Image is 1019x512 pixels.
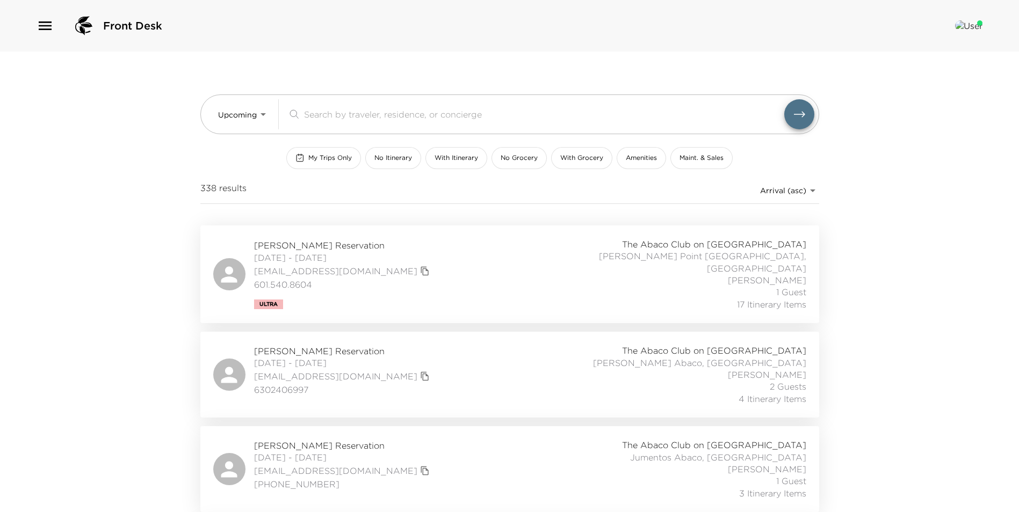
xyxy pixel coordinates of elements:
[622,439,806,451] span: The Abaco Club on [GEOGRAPHIC_DATA]
[417,369,432,384] button: copy primary member email
[760,186,806,195] span: Arrival (asc)
[617,147,666,169] button: Amenities
[501,153,538,163] span: No Grocery
[728,463,806,475] span: [PERSON_NAME]
[593,357,806,369] span: [PERSON_NAME] Abaco, [GEOGRAPHIC_DATA]
[254,465,417,477] a: [EMAIL_ADDRESS][DOMAIN_NAME]
[622,345,806,356] span: The Abaco Club on [GEOGRAPHIC_DATA]
[776,286,806,298] span: 1 Guest
[626,153,657,163] span: Amenities
[417,264,432,279] button: copy primary member email
[259,301,278,308] span: Ultra
[254,370,417,382] a: [EMAIL_ADDRESS][DOMAIN_NAME]
[254,239,432,251] span: [PERSON_NAME] Reservation
[569,250,806,274] span: [PERSON_NAME] Point [GEOGRAPHIC_DATA], [GEOGRAPHIC_DATA]
[200,332,819,418] a: [PERSON_NAME] Reservation[DATE] - [DATE][EMAIL_ADDRESS][DOMAIN_NAME]copy primary member email6302...
[286,147,361,169] button: My Trips Only
[622,238,806,250] span: The Abaco Club on [GEOGRAPHIC_DATA]
[254,252,432,264] span: [DATE] - [DATE]
[435,153,478,163] span: With Itinerary
[254,478,432,490] span: [PHONE_NUMBER]
[630,451,806,463] span: Jumentos Abaco, [GEOGRAPHIC_DATA]
[254,265,417,277] a: [EMAIL_ADDRESS][DOMAIN_NAME]
[955,20,982,31] img: User
[770,381,806,392] span: 2 Guests
[304,108,784,120] input: Search by traveler, residence, or concierge
[737,298,806,310] span: 17 Itinerary Items
[374,153,412,163] span: No Itinerary
[728,369,806,381] span: [PERSON_NAME]
[417,463,432,478] button: copy primary member email
[200,426,819,512] a: [PERSON_NAME] Reservation[DATE] - [DATE][EMAIL_ADDRESS][DOMAIN_NAME]copy primary member email[PHO...
[254,451,432,463] span: [DATE] - [DATE]
[254,440,432,451] span: [PERSON_NAME] Reservation
[308,153,352,163] span: My Trips Only
[492,147,547,169] button: No Grocery
[200,182,247,199] span: 338 results
[200,225,819,323] a: [PERSON_NAME] Reservation[DATE] - [DATE][EMAIL_ADDRESS][DOMAIN_NAME]copy primary member email601....
[365,147,421,169] button: No Itinerary
[218,110,257,120] span: Upcoming
[776,475,806,487] span: 1 Guest
[254,384,432,396] span: 6302406997
[254,279,432,290] span: 601.540.8604
[254,345,432,357] span: [PERSON_NAME] Reservation
[425,147,487,169] button: With Itinerary
[254,357,432,369] span: [DATE] - [DATE]
[560,153,603,163] span: With Grocery
[739,393,806,405] span: 4 Itinerary Items
[670,147,733,169] button: Maint. & Sales
[103,18,162,33] span: Front Desk
[71,13,97,39] img: logo
[680,153,724,163] span: Maint. & Sales
[728,274,806,286] span: [PERSON_NAME]
[739,487,806,499] span: 3 Itinerary Items
[551,147,612,169] button: With Grocery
